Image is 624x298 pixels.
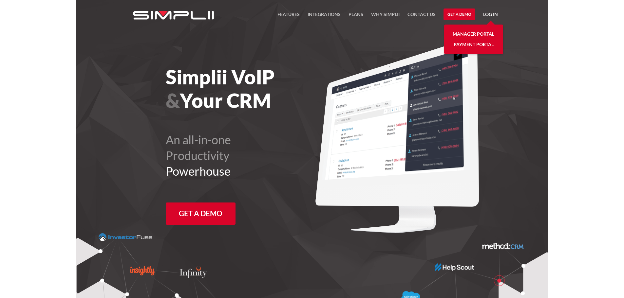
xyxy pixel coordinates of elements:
a: FEATURES [277,10,300,22]
span: & [166,89,180,112]
a: Plans [349,10,363,22]
a: Get a Demo [166,202,236,225]
h2: An all-in-one Productivity [166,132,348,179]
span: Powerhouse [166,164,231,178]
a: Payment Portal [454,39,494,50]
a: Why Simplii [371,10,400,22]
h1: Simplii VoIP Your CRM [166,65,348,112]
a: Manager Portal [453,29,494,39]
a: Contact US [407,10,436,22]
a: Integrations [308,10,341,22]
